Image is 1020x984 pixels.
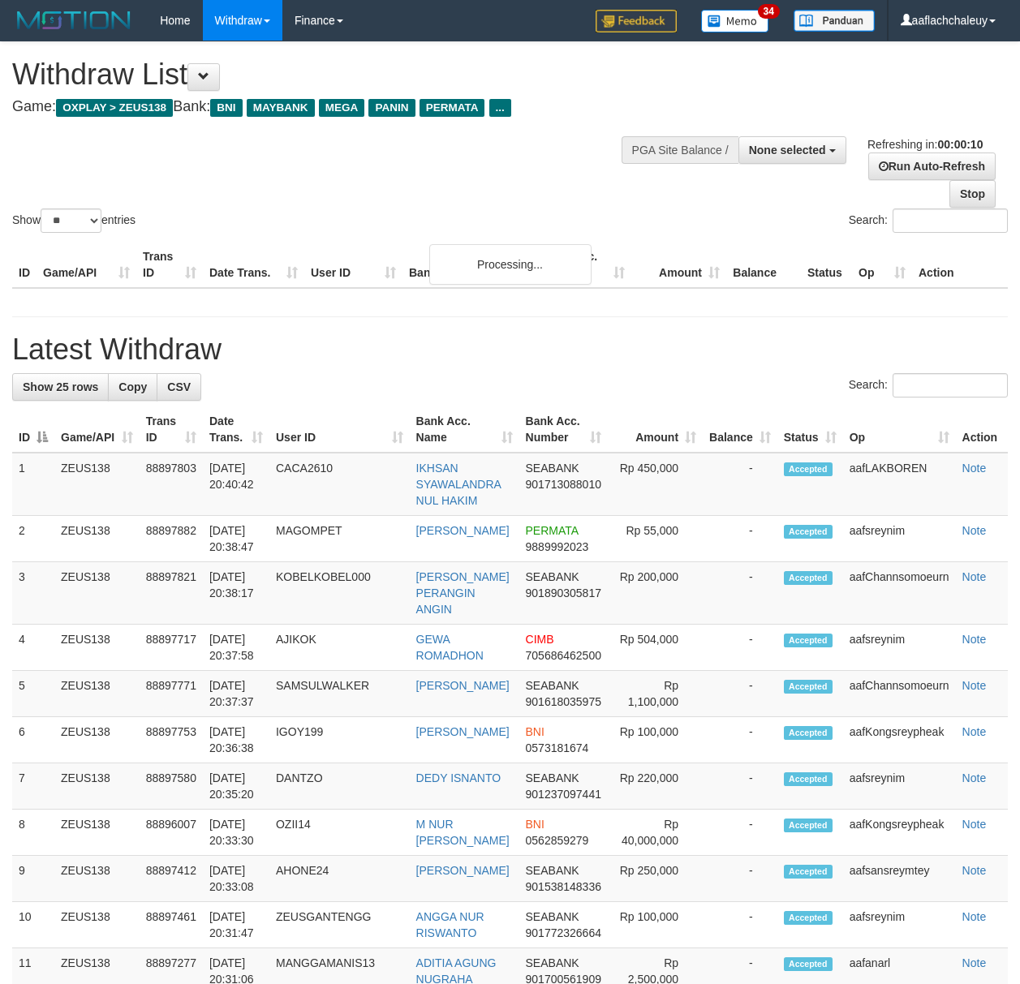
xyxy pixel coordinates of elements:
span: Accepted [784,571,833,585]
th: Op [852,242,912,288]
td: aafLAKBOREN [843,453,956,516]
td: - [703,453,777,516]
td: [DATE] 20:38:17 [203,562,269,625]
th: Bank Acc. Number: activate to sort column ascending [519,406,609,453]
td: 88897753 [140,717,203,763]
th: User ID [304,242,402,288]
td: aafsreynim [843,516,956,562]
td: [DATE] 20:37:37 [203,671,269,717]
input: Search: [893,208,1008,233]
strong: 00:00:10 [937,138,983,151]
img: Button%20Memo.svg [701,10,769,32]
span: BNI [526,725,544,738]
td: aafsreynim [843,902,956,948]
h1: Withdraw List [12,58,664,91]
td: 3 [12,562,54,625]
td: AJIKOK [269,625,410,671]
div: Processing... [429,244,592,285]
span: CSV [167,380,191,393]
th: Trans ID [136,242,203,288]
td: ZEUS138 [54,625,140,671]
a: Note [962,725,987,738]
td: ZEUS138 [54,717,140,763]
th: Bank Acc. Number [536,242,631,288]
a: Note [962,910,987,923]
select: Showentries [41,208,101,233]
span: SEABANK [526,771,579,784]
span: SEABANK [526,864,579,877]
th: Bank Acc. Name: activate to sort column ascending [410,406,519,453]
span: Show 25 rows [23,380,98,393]
a: Run Auto-Refresh [868,153,996,180]
a: Show 25 rows [12,373,109,401]
td: ZEUS138 [54,453,140,516]
td: 88897580 [140,763,203,810]
span: Accepted [784,525,833,539]
th: Bank Acc. Name [402,242,536,288]
span: 34 [758,4,780,19]
span: Accepted [784,772,833,786]
td: [DATE] 20:38:47 [203,516,269,562]
span: Refreshing in: [867,138,983,151]
td: aafKongsreypheak [843,810,956,856]
td: Rp 250,000 [608,856,703,902]
td: AHONE24 [269,856,410,902]
img: Feedback.jpg [596,10,677,32]
span: MAYBANK [247,99,315,117]
a: IKHSAN SYAWALANDRA NUL HAKIM [416,462,501,507]
a: CSV [157,373,201,401]
td: ZEUS138 [54,902,140,948]
td: KOBELKOBEL000 [269,562,410,625]
td: Rp 450,000 [608,453,703,516]
td: [DATE] 20:35:20 [203,763,269,810]
a: Note [962,679,987,692]
span: SEABANK [526,956,579,969]
td: ZEUS138 [54,671,140,717]
th: Trans ID: activate to sort column ascending [140,406,203,453]
td: - [703,717,777,763]
td: ZEUSGANTENGG [269,902,410,948]
span: Copy 901713088010 to clipboard [526,478,601,491]
td: Rp 504,000 [608,625,703,671]
th: ID: activate to sort column descending [12,406,54,453]
td: 6 [12,717,54,763]
td: Rp 100,000 [608,717,703,763]
span: Copy 901538148336 to clipboard [526,880,601,893]
th: Status [801,242,852,288]
a: Note [962,771,987,784]
td: [DATE] 20:31:47 [203,902,269,948]
img: panduan.png [794,10,875,32]
span: OXPLAY > ZEUS138 [56,99,173,117]
span: Copy 901618035975 to clipboard [526,695,601,708]
td: aafsreynim [843,763,956,810]
td: Rp 40,000,000 [608,810,703,856]
td: Rp 55,000 [608,516,703,562]
td: aafChannsomoeurn [843,671,956,717]
a: Note [962,570,987,583]
span: Accepted [784,865,833,879]
td: - [703,856,777,902]
span: Accepted [784,819,833,832]
th: Amount: activate to sort column ascending [608,406,703,453]
td: [DATE] 20:33:30 [203,810,269,856]
span: SEABANK [526,910,579,923]
td: - [703,516,777,562]
td: - [703,763,777,810]
td: - [703,625,777,671]
td: - [703,810,777,856]
a: Stop [949,180,996,208]
td: Rp 100,000 [608,902,703,948]
a: [PERSON_NAME] PERANGIN ANGIN [416,570,510,616]
span: BNI [526,818,544,831]
a: Note [962,633,987,646]
td: [DATE] 20:33:08 [203,856,269,902]
span: Copy 705686462500 to clipboard [526,649,601,662]
a: Note [962,864,987,877]
h4: Game: Bank: [12,99,664,115]
td: [DATE] 20:40:42 [203,453,269,516]
th: User ID: activate to sort column ascending [269,406,410,453]
th: Game/API [37,242,136,288]
img: MOTION_logo.png [12,8,136,32]
td: 5 [12,671,54,717]
span: Accepted [784,462,833,476]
